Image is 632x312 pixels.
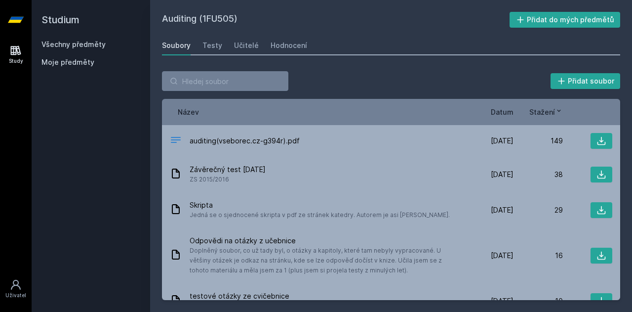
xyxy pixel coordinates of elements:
[529,107,563,117] button: Stažení
[491,205,513,215] span: [DATE]
[162,12,510,28] h2: Auditing (1FU505)
[9,57,23,65] div: Study
[513,170,563,179] div: 38
[2,274,30,304] a: Uživatel
[202,36,222,55] a: Testy
[190,175,266,184] span: ZS 2015/2016
[170,134,182,148] div: PDF
[5,292,26,299] div: Uživatel
[234,41,259,50] div: Učitelé
[41,57,94,67] span: Moje předměty
[190,291,289,301] span: testové otázky ze cvičebnice
[190,246,460,275] span: Doplněný soubor, co už tady byl, o otázky a kapitoly, které tam nebyly vypracované. U většiny otá...
[271,36,307,55] a: Hodnocení
[190,200,450,210] span: Skripta
[162,36,191,55] a: Soubory
[2,40,30,70] a: Study
[234,36,259,55] a: Učitelé
[491,107,513,117] button: Datum
[513,251,563,261] div: 16
[190,165,266,175] span: Závěrečný test [DATE]
[491,296,513,306] span: [DATE]
[190,236,460,246] span: Odpovědi na otázky z učebnice
[491,136,513,146] span: [DATE]
[513,136,563,146] div: 149
[190,210,450,220] span: Jedná se o sjednocené skripta v pdf ze stránek katedry. Autorem je asi [PERSON_NAME].
[510,12,621,28] button: Přidat do mých předmětů
[551,73,621,89] button: Přidat soubor
[162,41,191,50] div: Soubory
[178,107,199,117] button: Název
[491,251,513,261] span: [DATE]
[162,71,288,91] input: Hledej soubor
[190,136,300,146] span: auditing(vseborec.cz-g394r).pdf
[513,205,563,215] div: 29
[513,296,563,306] div: 10
[491,170,513,179] span: [DATE]
[529,107,555,117] span: Stažení
[271,41,307,50] div: Hodnocení
[202,41,222,50] div: Testy
[41,40,106,48] a: Všechny předměty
